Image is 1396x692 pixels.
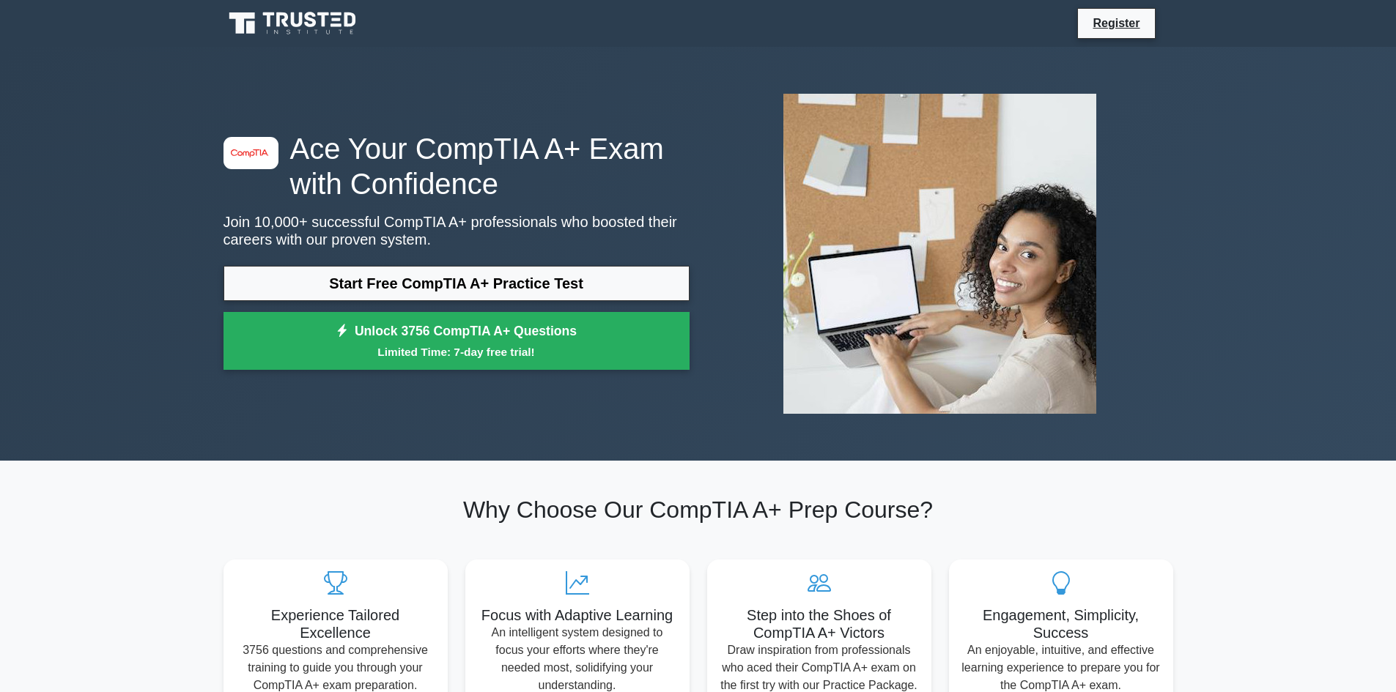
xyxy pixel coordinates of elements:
h5: Experience Tailored Excellence [235,606,436,641]
a: Unlock 3756 CompTIA A+ QuestionsLimited Time: 7-day free trial! [224,312,690,371]
h5: Step into the Shoes of CompTIA A+ Victors [719,606,920,641]
h2: Why Choose Our CompTIA A+ Prep Course? [224,496,1173,524]
h1: Ace Your CompTIA A+ Exam with Confidence [224,131,690,201]
h5: Engagement, Simplicity, Success [961,606,1162,641]
a: Register [1084,14,1148,32]
small: Limited Time: 7-day free trial! [242,343,671,360]
p: Join 10,000+ successful CompTIA A+ professionals who boosted their careers with our proven system. [224,213,690,248]
a: Start Free CompTIA A+ Practice Test [224,266,690,301]
h5: Focus with Adaptive Learning [477,606,678,624]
